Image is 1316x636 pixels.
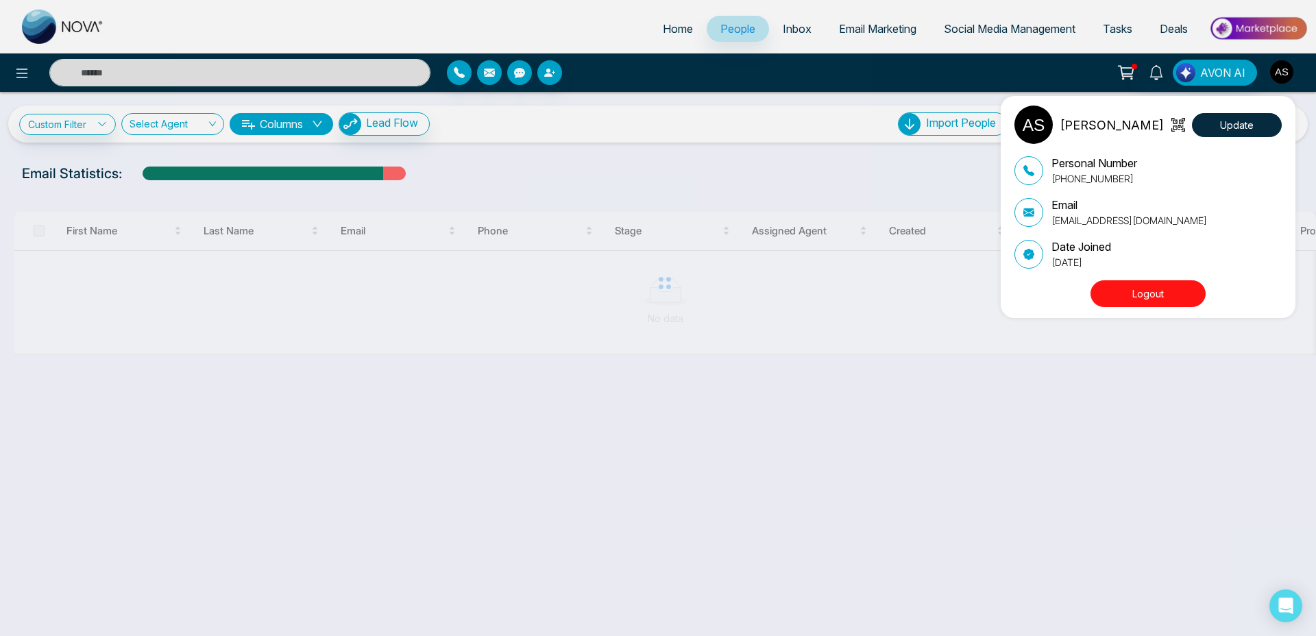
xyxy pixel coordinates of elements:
div: Open Intercom Messenger [1269,589,1302,622]
p: [PERSON_NAME] [1060,116,1164,134]
p: [EMAIL_ADDRESS][DOMAIN_NAME] [1051,213,1207,228]
p: Date Joined [1051,238,1111,255]
p: Personal Number [1051,155,1137,171]
p: [PHONE_NUMBER] [1051,171,1137,186]
p: [DATE] [1051,255,1111,269]
p: Email [1051,197,1207,213]
button: Update [1192,113,1282,137]
button: Logout [1090,280,1206,307]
